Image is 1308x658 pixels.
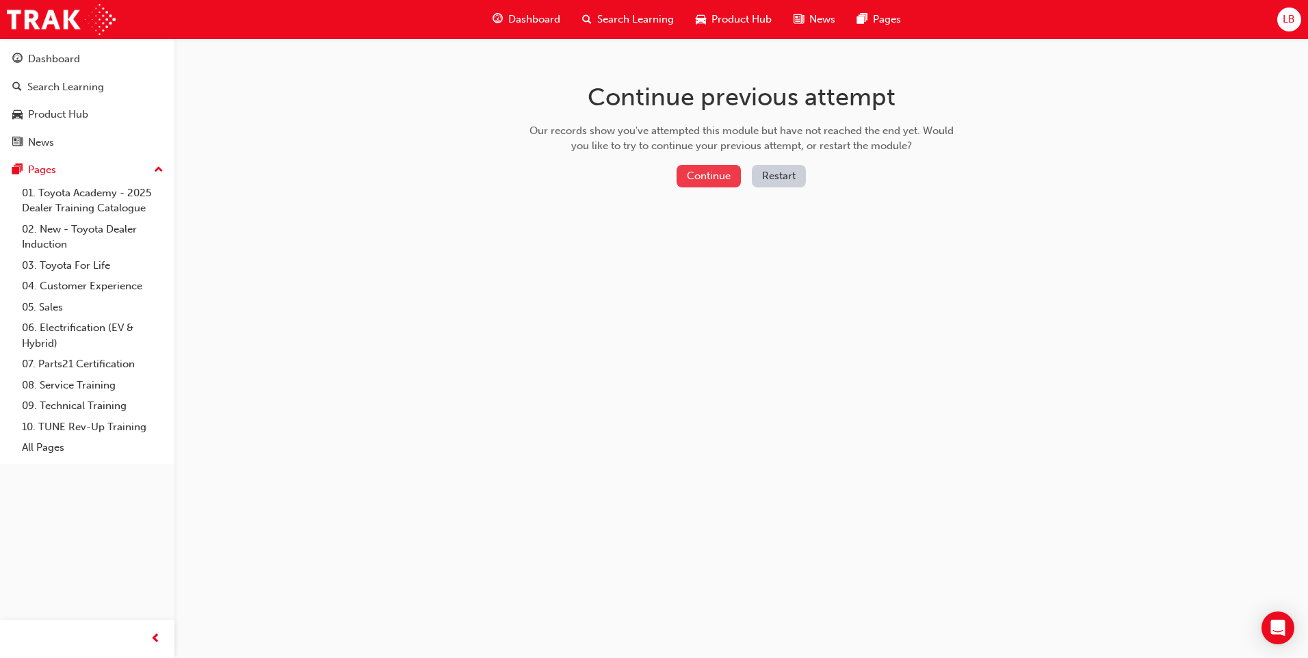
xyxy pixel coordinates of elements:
[809,12,835,27] span: News
[783,5,846,34] a: news-iconNews
[28,135,54,150] div: News
[5,102,169,127] a: Product Hub
[582,11,592,28] span: search-icon
[677,165,741,187] button: Continue
[12,81,22,94] span: search-icon
[12,137,23,149] span: news-icon
[16,183,169,219] a: 01. Toyota Academy - 2025 Dealer Training Catalogue
[685,5,783,34] a: car-iconProduct Hub
[28,162,56,178] div: Pages
[151,631,161,648] span: prev-icon
[28,51,80,67] div: Dashboard
[873,12,901,27] span: Pages
[5,47,169,72] a: Dashboard
[12,53,23,66] span: guage-icon
[7,4,116,35] img: Trak
[711,12,772,27] span: Product Hub
[16,354,169,375] a: 07. Parts21 Certification
[16,297,169,318] a: 05. Sales
[12,109,23,121] span: car-icon
[16,317,169,354] a: 06. Electrification (EV & Hybrid)
[493,11,503,28] span: guage-icon
[5,44,169,157] button: DashboardSearch LearningProduct HubNews
[154,161,163,179] span: up-icon
[5,75,169,100] a: Search Learning
[508,12,560,27] span: Dashboard
[16,219,169,255] a: 02. New - Toyota Dealer Induction
[16,255,169,276] a: 03. Toyota For Life
[857,11,867,28] span: pages-icon
[846,5,912,34] a: pages-iconPages
[1277,8,1301,31] button: LB
[16,375,169,396] a: 08. Service Training
[12,164,23,176] span: pages-icon
[482,5,571,34] a: guage-iconDashboard
[5,130,169,155] a: News
[1283,12,1295,27] span: LB
[597,12,674,27] span: Search Learning
[525,123,958,154] div: Our records show you've attempted this module but have not reached the end yet. Would you like to...
[16,395,169,417] a: 09. Technical Training
[28,107,88,122] div: Product Hub
[752,165,806,187] button: Restart
[1261,611,1294,644] div: Open Intercom Messenger
[525,82,958,112] h1: Continue previous attempt
[27,79,104,95] div: Search Learning
[16,276,169,297] a: 04. Customer Experience
[696,11,706,28] span: car-icon
[5,157,169,183] button: Pages
[794,11,804,28] span: news-icon
[16,417,169,438] a: 10. TUNE Rev-Up Training
[571,5,685,34] a: search-iconSearch Learning
[16,437,169,458] a: All Pages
